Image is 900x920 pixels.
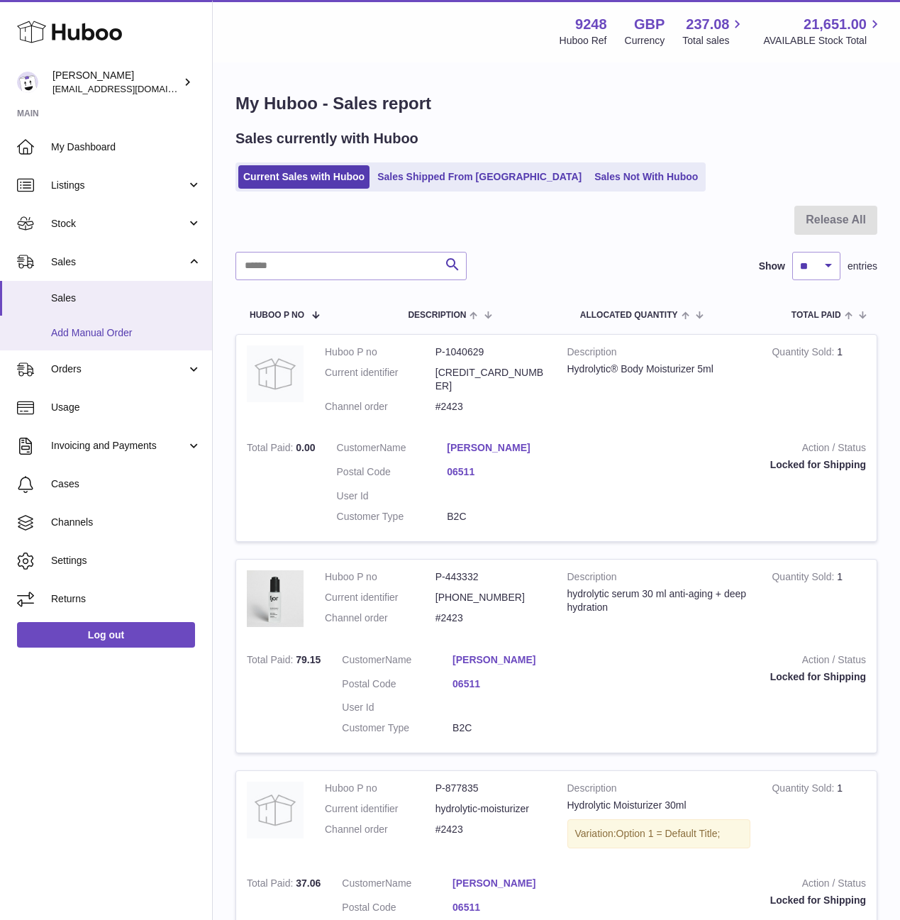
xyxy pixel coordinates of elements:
strong: 9248 [575,15,607,34]
h1: My Huboo - Sales report [235,92,877,115]
dd: P-443332 [435,570,546,584]
dt: Postal Code [342,677,452,694]
span: Stock [51,217,187,231]
dt: Current identifier [325,591,435,604]
dt: Name [342,877,452,894]
dt: Current identifier [325,366,435,393]
div: Locked for Shipping [584,670,866,684]
span: [EMAIL_ADDRESS][DOMAIN_NAME] [52,83,209,94]
img: no-photo.jpg [247,782,304,838]
span: Customer [342,654,385,665]
strong: GBP [634,15,665,34]
dt: Huboo P no [325,345,435,359]
a: Sales Not With Huboo [589,165,703,189]
td: 1 [761,335,877,431]
span: Sales [51,255,187,269]
dd: #2423 [435,611,546,625]
span: Customer [337,442,380,453]
dt: Current identifier [325,802,435,816]
a: [PERSON_NAME] [452,877,563,890]
div: Currency [625,34,665,48]
span: Usage [51,401,201,414]
a: Log out [17,622,195,648]
dt: User Id [342,701,452,714]
dd: B2C [447,510,557,523]
span: Returns [51,592,201,606]
img: no-photo.jpg [247,345,304,402]
strong: Quantity Sold [772,782,837,797]
strong: Action / Status [584,877,866,894]
dt: User Id [337,489,448,503]
a: 06511 [452,901,563,914]
span: Huboo P no [250,311,304,320]
a: Sales Shipped From [GEOGRAPHIC_DATA] [372,165,587,189]
strong: Description [567,345,751,362]
img: hello@fjor.life [17,72,38,93]
span: Total sales [682,34,745,48]
span: AVAILABLE Stock Total [763,34,883,48]
dd: P-877835 [435,782,546,795]
span: Sales [51,292,201,305]
dt: Postal Code [337,465,448,482]
div: hydrolytic serum 30 ml anti-aging + deep hydration [567,587,751,614]
div: Locked for Shipping [584,894,866,907]
div: Huboo Ref [560,34,607,48]
strong: Total Paid [247,877,296,892]
strong: Action / Status [579,441,866,458]
span: 79.15 [296,654,321,665]
dt: Huboo P no [325,782,435,795]
span: Invoicing and Payments [51,439,187,453]
span: Customer [342,877,385,889]
div: Hydrolytic® Body Moisturizer 5ml [567,362,751,376]
dt: Channel order [325,400,435,414]
span: 0.00 [296,442,315,453]
a: Current Sales with Huboo [238,165,370,189]
span: Channels [51,516,201,529]
div: Locked for Shipping [579,458,866,472]
a: 06511 [447,465,557,479]
td: 1 [761,771,877,866]
dd: [CREDIT_CARD_NUMBER] [435,366,546,393]
strong: Description [567,570,751,587]
a: [PERSON_NAME] [452,653,563,667]
strong: Quantity Sold [772,346,837,361]
span: entries [848,260,877,273]
a: 06511 [452,677,563,691]
span: Option 1 = Default Title; [616,828,721,839]
dd: [PHONE_NUMBER] [435,591,546,604]
span: Listings [51,179,187,192]
strong: Total Paid [247,654,296,669]
span: 21,651.00 [804,15,867,34]
a: [PERSON_NAME] [447,441,557,455]
td: 1 [761,560,877,643]
a: 237.08 Total sales [682,15,745,48]
dt: Customer Type [342,721,452,735]
div: Hydrolytic Moisturizer 30ml [567,799,751,812]
dt: Customer Type [337,510,448,523]
dd: #2423 [435,823,546,836]
span: Total paid [791,311,841,320]
span: Add Manual Order [51,326,201,340]
h2: Sales currently with Huboo [235,129,418,148]
img: 92481654604071.png [247,570,304,627]
dt: Channel order [325,823,435,836]
span: 37.06 [296,877,321,889]
span: Cases [51,477,201,491]
span: My Dashboard [51,140,201,154]
dt: Postal Code [342,901,452,918]
dd: hydrolytic-moisturizer [435,802,546,816]
strong: Quantity Sold [772,571,837,586]
a: 21,651.00 AVAILABLE Stock Total [763,15,883,48]
dd: B2C [452,721,563,735]
strong: Description [567,782,751,799]
span: 237.08 [686,15,729,34]
dt: Name [342,653,452,670]
label: Show [759,260,785,273]
dt: Channel order [325,611,435,625]
div: Variation: [567,819,751,848]
span: ALLOCATED Quantity [580,311,678,320]
span: Settings [51,554,201,567]
dd: P-1040629 [435,345,546,359]
dt: Name [337,441,448,458]
dd: #2423 [435,400,546,414]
